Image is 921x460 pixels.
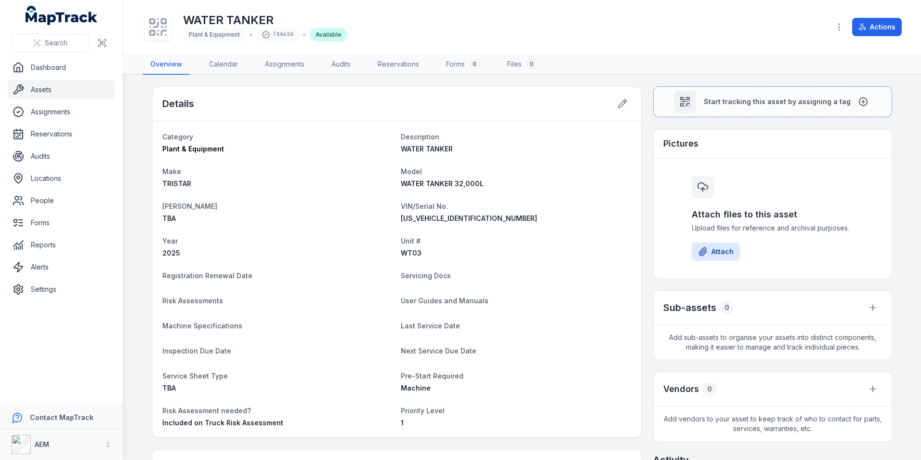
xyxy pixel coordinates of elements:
div: 744e34 [256,28,299,41]
a: Reports [8,235,115,255]
span: Description [401,133,439,141]
span: Year [162,237,178,245]
div: 0 [526,58,537,70]
a: Forms [8,213,115,232]
button: Search [12,34,89,52]
span: Inspection Due Date [162,347,231,355]
h2: Details [162,97,194,110]
a: Dashboard [8,58,115,77]
h3: Attach files to this asset [692,208,854,221]
a: Forms0 [438,54,488,75]
div: 0 [720,301,734,314]
a: Locations [8,169,115,188]
span: Start tracking this asset by assigning a tag [704,97,851,107]
span: Model [401,167,422,176]
span: Next Service Due Date [401,347,476,355]
span: Service Sheet Type [162,372,228,380]
span: User Guides and Manuals [401,297,488,305]
span: Plant & Equipment [162,145,224,153]
strong: Contact MapTrack [30,413,93,421]
a: Assignments [8,102,115,122]
span: WATER TANKER 32,000L [401,179,484,188]
a: MapTrack [26,6,98,25]
h3: Pictures [663,137,698,150]
h3: Vendors [663,382,699,396]
a: Alerts [8,257,115,277]
a: Assets [8,80,115,99]
span: Registration Renewal Date [162,271,252,280]
span: Last Service Date [401,322,460,330]
a: Overview [143,54,190,75]
strong: AEM [35,440,49,448]
span: Unit # [401,237,421,245]
h1: WATER TANKER [183,13,347,28]
span: Pre-Start Required [401,372,463,380]
div: 0 [703,382,716,396]
span: VIN/Serial No. [401,202,448,210]
span: Risk Assessments [162,297,223,305]
span: Risk Assessment needed? [162,406,251,415]
span: Plant & Equipment [189,31,240,38]
span: TBA [162,384,176,392]
span: TRISTAR [162,179,191,188]
span: [US_VEHICLE_IDENTIFICATION_NUMBER] [401,214,537,222]
span: Machine Specifications [162,322,242,330]
span: WATER TANKER [401,145,453,153]
span: Included on Truck Risk Assessment [162,419,283,427]
a: Audits [8,147,115,166]
span: [PERSON_NAME] [162,202,217,210]
span: 2025 [162,249,180,257]
a: Reservations [370,54,427,75]
a: Calendar [201,54,246,75]
a: People [8,191,115,210]
h2: Sub-assets [663,301,716,314]
div: Available [310,28,347,41]
span: Make [162,167,181,176]
span: Priority Level [401,406,445,415]
button: Attach [692,243,740,261]
a: Files0 [500,54,545,75]
button: Actions [852,18,902,36]
span: TBA [162,214,176,222]
a: Reservations [8,124,115,144]
a: Settings [8,280,115,299]
span: Add sub-assets to organise your assets into distinct components, making it easier to manage and t... [654,325,892,360]
span: Search [45,38,67,48]
span: Upload files for reference and archival purposes. [692,223,854,233]
div: 0 [469,58,480,70]
span: Servicing Docs [401,271,451,280]
span: Add vendors to your asset to keep track of who to contact for parts, services, warranties, etc. [654,406,892,441]
span: WT03 [401,249,421,257]
span: Machine [401,384,431,392]
span: Category [162,133,193,141]
a: Audits [324,54,358,75]
span: 1 [401,419,404,427]
button: Start tracking this asset by assigning a tag [653,86,892,117]
a: Assignments [257,54,312,75]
